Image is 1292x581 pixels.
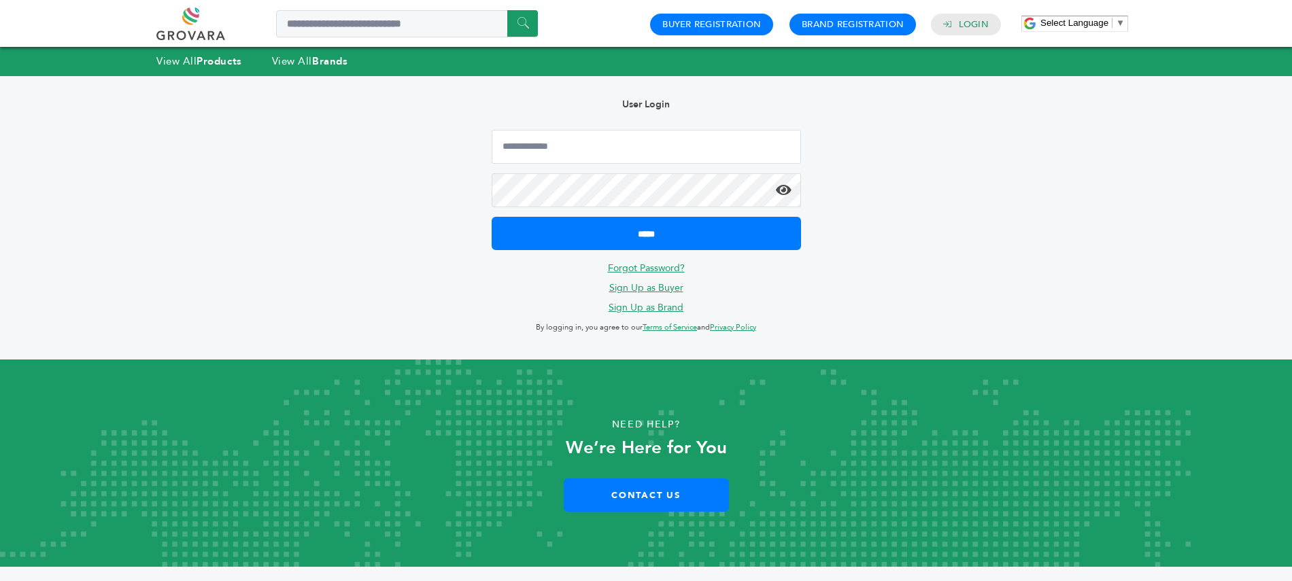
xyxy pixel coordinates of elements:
a: Sign Up as Brand [609,301,683,314]
span: ​ [1112,18,1112,28]
input: Password [492,173,801,207]
strong: Brands [312,54,347,68]
b: User Login [622,98,670,111]
p: Need Help? [65,415,1227,435]
strong: Products [197,54,241,68]
a: Login [959,18,989,31]
a: Brand Registration [802,18,904,31]
a: View AllBrands [272,54,348,68]
a: Sign Up as Buyer [609,281,683,294]
input: Email Address [492,130,801,164]
a: Buyer Registration [662,18,761,31]
a: Contact Us [564,478,729,512]
a: View AllProducts [156,54,242,68]
span: Select Language [1040,18,1108,28]
a: Privacy Policy [710,322,756,332]
strong: We’re Here for You [566,436,727,460]
span: ▼ [1116,18,1125,28]
a: Forgot Password? [608,262,685,275]
input: Search a product or brand... [276,10,538,37]
p: By logging in, you agree to our and [492,319,801,336]
a: Terms of Service [643,322,697,332]
a: Select Language​ [1040,18,1125,28]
